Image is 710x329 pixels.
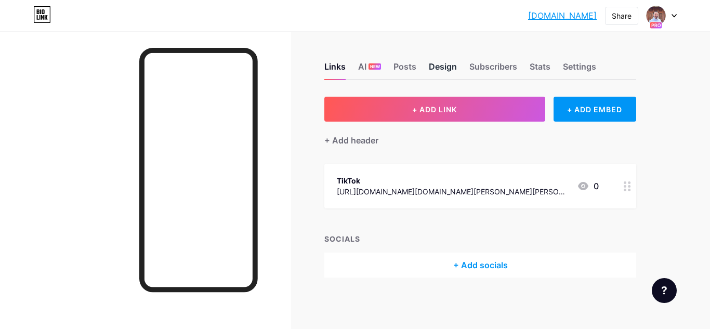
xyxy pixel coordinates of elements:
div: Stats [530,60,550,79]
div: Share [612,10,632,21]
div: Design [429,60,457,79]
div: Posts [393,60,416,79]
div: + Add header [324,134,378,147]
div: AI [358,60,381,79]
div: + Add socials [324,253,636,278]
button: + ADD LINK [324,97,545,122]
div: + ADD EMBED [554,97,636,122]
div: TikTok [337,175,569,186]
div: 0 [577,180,599,192]
div: Links [324,60,346,79]
span: + ADD LINK [412,105,457,114]
a: [DOMAIN_NAME] [528,9,597,22]
div: SOCIALS [324,233,636,244]
div: Subscribers [469,60,517,79]
div: Settings [563,60,596,79]
span: NEW [370,63,380,70]
div: [URL][DOMAIN_NAME][DOMAIN_NAME][PERSON_NAME][PERSON_NAME] [337,186,569,197]
img: jorgemendez [646,6,666,25]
